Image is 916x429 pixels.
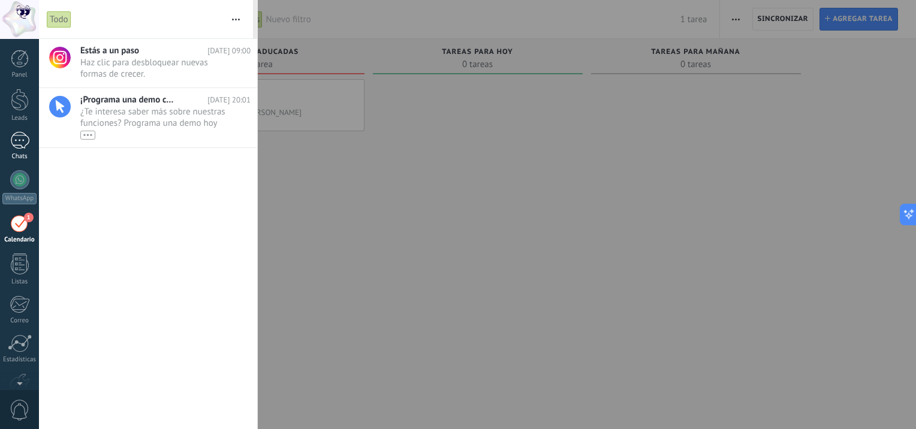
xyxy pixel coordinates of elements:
div: ••• [80,131,95,140]
span: Estás a un paso [80,45,139,56]
span: Haz clic para desbloquear nuevas formas de crecer. [80,57,228,80]
span: 1 [24,213,34,222]
span: [DATE] 20:01 [207,94,251,105]
div: Calendario [2,236,37,244]
span: [DATE] 09:00 [207,45,251,56]
span: ¿Te interesa saber más sobre nuestras funciones? Programa una demo hoy mismo! [80,106,228,140]
div: Chats [2,153,37,161]
span: ¡Programa una demo con un experto! [80,94,176,105]
div: Panel [2,71,37,79]
div: Estadísticas [2,356,37,364]
a: ¡Programa una demo con un experto! [DATE] 20:01 ¿Te interesa saber más sobre nuestras funciones? ... [39,88,257,147]
div: Todo [47,11,71,28]
div: Listas [2,278,37,286]
div: Correo [2,317,37,325]
div: Leads [2,114,37,122]
div: WhatsApp [2,193,37,204]
a: Estás a un paso [DATE] 09:00 Haz clic para desbloquear nuevas formas de crecer. [39,39,257,87]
